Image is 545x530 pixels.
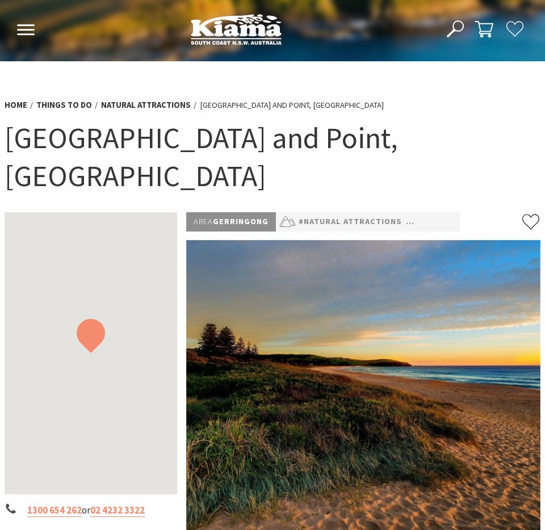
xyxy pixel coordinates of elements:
[200,99,384,112] li: [GEOGRAPHIC_DATA] and Point, [GEOGRAPHIC_DATA]
[27,504,82,517] a: 1300 654 262
[406,215,512,229] a: #Beaches & Rockpools
[5,100,27,111] a: Home
[191,14,282,45] img: Kiama Logo
[5,119,540,195] h1: [GEOGRAPHIC_DATA] and Point, [GEOGRAPHIC_DATA]
[186,212,276,232] p: Gerringong
[194,216,213,226] span: Area
[36,100,92,111] a: Things To Do
[5,503,177,518] li: or
[90,504,145,517] a: 02 4232 3322
[299,215,402,229] a: #Natural Attractions
[101,100,191,111] a: Natural Attractions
